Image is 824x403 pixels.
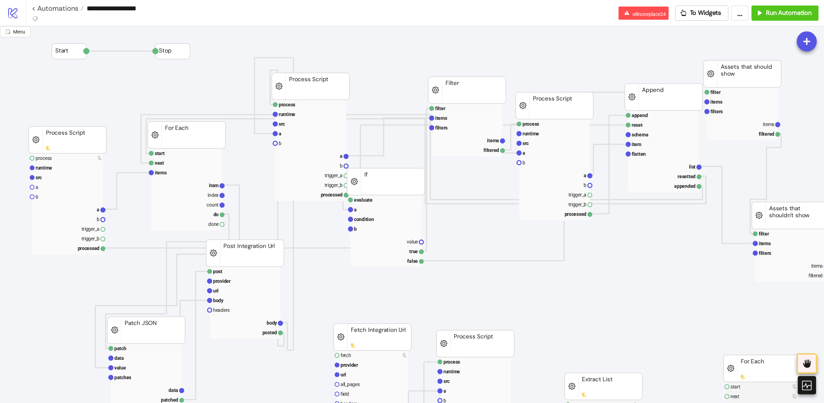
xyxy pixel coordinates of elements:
[213,298,224,303] text: body
[435,125,448,131] text: filters
[155,151,165,156] text: start
[690,9,721,17] span: To Widgets
[730,394,739,399] text: next
[354,217,374,222] text: condition
[443,388,446,394] text: a
[155,170,167,175] text: items
[584,182,586,188] text: b
[279,131,281,136] text: a
[6,29,10,34] span: radius-bottomright
[341,353,351,358] text: fetch
[443,359,460,365] text: process
[689,164,696,170] text: list
[208,192,219,198] text: index
[213,269,222,274] text: post
[710,99,722,105] text: items
[32,5,84,12] a: < Automations
[207,202,219,208] text: count
[766,9,812,17] span: Run Automation
[759,231,769,237] text: filter
[354,226,357,232] text: b
[341,391,349,397] text: field
[632,151,646,157] text: flatten
[710,89,721,95] text: filter
[435,106,445,111] text: filter
[675,6,729,21] button: To Widgets
[13,29,25,35] span: Menu
[632,113,648,118] text: append
[487,138,499,143] text: items
[114,346,126,351] text: patch
[341,382,360,387] text: all_pages
[279,112,295,117] text: runtime
[36,175,42,180] text: src
[443,378,450,384] text: src
[523,150,525,156] text: a
[632,122,643,128] text: reset
[341,372,346,377] text: url
[354,207,357,212] text: a
[435,115,447,121] text: items
[209,183,219,188] text: item
[114,355,124,361] text: data
[523,141,529,146] text: src
[632,132,649,137] text: schema
[36,165,52,171] text: runtime
[114,375,131,380] text: patches
[213,288,219,294] text: url
[751,6,818,21] button: Run Automation
[279,141,281,146] text: b
[523,121,539,127] text: process
[213,307,230,313] text: headers
[731,6,749,21] button: ...
[443,369,460,374] text: runtime
[584,173,586,178] text: a
[632,142,641,147] text: item
[114,365,126,371] text: value
[710,109,723,114] text: filters
[759,241,771,246] text: items
[155,160,164,166] text: next
[213,278,231,284] text: provider
[523,131,539,136] text: runtime
[279,102,295,107] text: process
[340,163,343,169] text: b
[36,184,38,190] text: a
[279,121,285,127] text: src
[759,250,771,256] text: filters
[632,11,666,17] span: allinoneplace24
[763,122,774,127] text: items
[523,160,525,165] text: b
[340,153,343,159] text: a
[354,197,373,203] text: evaluate
[811,263,823,269] text: items
[36,194,38,200] text: b
[169,387,178,393] text: data
[341,362,358,368] text: provider
[97,217,99,222] text: b
[730,384,740,390] text: start
[407,239,418,244] text: value
[267,320,277,326] text: body
[36,155,52,161] text: process
[97,207,99,212] text: a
